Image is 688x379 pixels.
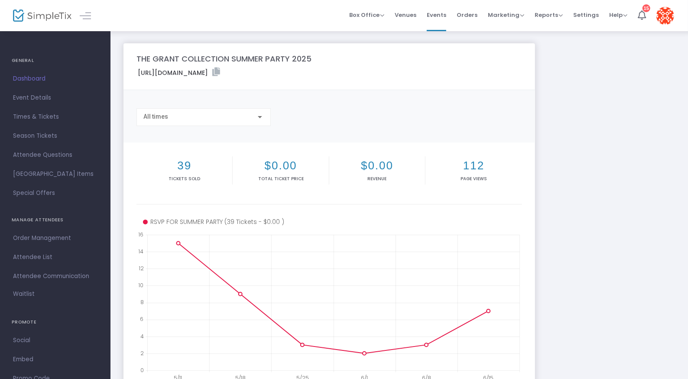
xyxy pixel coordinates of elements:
p: Page Views [427,175,520,182]
text: 16 [138,231,143,238]
text: 6 [140,315,143,323]
p: Tickets sold [138,175,230,182]
text: 8 [140,298,144,306]
span: Season Tickets [13,130,97,142]
span: Times & Tickets [13,111,97,123]
h2: $0.00 [331,159,423,172]
span: Order Management [13,233,97,244]
text: 10 [138,282,143,289]
span: Attendee List [13,252,97,263]
span: Dashboard [13,73,97,84]
span: Box Office [349,11,384,19]
p: Revenue [331,175,423,182]
h4: MANAGE ATTENDEES [12,211,99,229]
span: Event Details [13,92,97,104]
label: [URL][DOMAIN_NAME] [138,68,220,78]
p: Total Ticket Price [234,175,327,182]
m-panel-title: THE GRANT COLLECTION SUMMER PARTY 2025 [136,53,312,65]
span: Special Offers [13,188,97,199]
span: Attendee Questions [13,149,97,161]
h2: $0.00 [234,159,327,172]
span: Events [427,4,446,26]
div: 15 [643,4,650,12]
span: Waitlist [13,290,35,298]
h2: 112 [427,159,520,172]
span: Reports [535,11,563,19]
text: 0 [140,366,144,374]
span: All times [143,113,168,120]
span: Orders [457,4,477,26]
text: 14 [138,248,143,255]
h2: 39 [138,159,230,172]
span: Social [13,335,97,346]
span: Marketing [488,11,524,19]
span: [GEOGRAPHIC_DATA] Items [13,168,97,180]
h4: GENERAL [12,52,99,69]
span: Help [609,11,627,19]
text: 4 [140,332,144,340]
text: 2 [140,349,144,356]
span: Settings [573,4,599,26]
h4: PROMOTE [12,314,99,331]
span: Embed [13,354,97,365]
span: Venues [395,4,416,26]
text: 12 [139,265,144,272]
span: Attendee Communication [13,271,97,282]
